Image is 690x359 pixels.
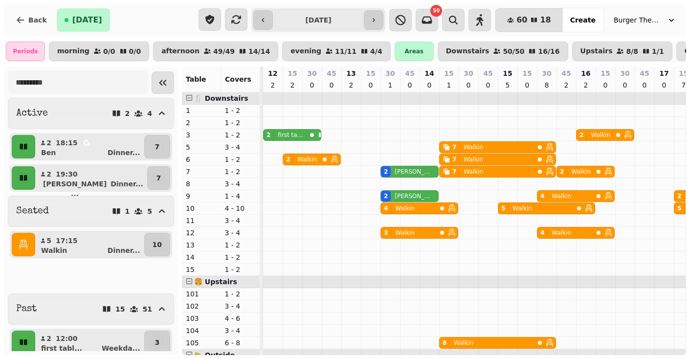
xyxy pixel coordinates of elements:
div: 2 [286,156,290,163]
p: 49 / 49 [213,48,235,55]
p: 6 - 8 [225,338,256,348]
p: 15 [601,68,610,78]
p: 11 [186,216,217,225]
p: 15 [366,68,375,78]
p: 7 [155,142,159,152]
div: 2 [267,131,270,139]
p: 2 [125,110,130,117]
p: Weekda ... [102,343,140,353]
p: 0 [328,80,335,90]
p: 10 [153,240,162,249]
p: 105 [186,338,217,348]
p: Walkin [464,168,483,176]
p: first tabl... [41,343,82,353]
p: Walkin [464,156,483,163]
p: [PERSON_NAME] [PERSON_NAME] [395,192,431,200]
div: 8 [443,339,446,347]
p: 11 / 11 [335,48,356,55]
button: Burger Theory [608,11,682,29]
p: 15 [115,306,125,313]
p: 1 / 1 [652,48,664,55]
p: 14 [424,68,434,78]
p: 3 - 4 [225,179,256,189]
p: 11 [386,80,394,100]
p: Walkin [464,143,483,151]
p: [PERSON_NAME] ... [41,179,109,199]
p: 19:30 [56,169,78,179]
button: Downstairs50/5016/16 [438,42,568,61]
p: 1 - 2 [225,289,256,299]
p: 2 [347,80,355,90]
p: 15 [522,68,532,78]
p: 1 - 2 [225,155,256,164]
p: Walkin [571,168,591,176]
span: 🏡 Outside [194,351,235,359]
p: 15 [679,68,688,78]
button: 219:30[PERSON_NAME] ...Dinner... [37,166,145,190]
p: [PERSON_NAME] [PERSON_NAME] [395,168,431,176]
div: 2 [560,168,564,176]
span: 🍔 Upstairs [194,278,237,286]
button: 10 [144,233,170,256]
p: 1 - 2 [225,240,256,250]
p: 1 - 2 [225,106,256,115]
p: 15 [445,80,453,100]
p: 7 [186,167,217,177]
p: 103 [186,314,217,323]
p: 1 - 2 [225,118,256,128]
p: 0 [523,80,531,90]
p: 12 [268,68,277,78]
div: 2 [677,192,681,200]
p: 2 [46,334,52,343]
h2: Seated [16,204,49,218]
button: 212:00first tabl...Weekda... [37,331,142,354]
p: 1 - 2 [225,252,256,262]
p: 45 [561,68,571,78]
p: 5 [186,142,217,152]
div: 2 [384,192,388,200]
p: 9 [186,191,217,201]
span: 🍴 Downstairs [194,94,248,102]
p: 4 - 6 [225,314,256,323]
p: 12 [186,228,217,238]
p: 51 [143,306,152,313]
p: Dinner ... [111,179,143,189]
div: 7 [452,143,456,151]
p: morning [57,47,89,55]
div: 7 [452,156,456,163]
p: 15 [444,68,453,78]
p: 14 / 14 [248,48,270,55]
p: 104 [186,326,217,336]
p: 5 [147,208,152,215]
p: 0 [406,80,414,90]
p: 30 [385,68,395,78]
p: afternoon [161,47,200,55]
div: 3 [384,229,388,237]
div: 4 [540,229,544,237]
p: 17 [659,68,668,78]
button: morning0/00/0 [49,42,149,61]
p: 2 [289,80,296,90]
span: Create [570,17,596,23]
button: Upstairs8/81/1 [572,42,672,61]
p: 13 [186,240,217,250]
span: Covers [225,75,251,83]
p: 7 [156,173,161,183]
p: 0 [621,80,629,90]
button: Back [8,8,55,32]
p: 1 - 2 [225,265,256,274]
span: 18 [540,16,551,24]
p: 0 [660,80,668,90]
p: 17:15 [56,236,78,246]
p: 0 / 0 [129,48,141,55]
p: 102 [186,301,217,311]
p: 2 [46,169,52,179]
button: evening11/114/4 [282,42,391,61]
p: 0 / 0 [103,48,115,55]
p: 45 [405,68,414,78]
h2: Active [16,107,48,120]
button: [DATE] [57,8,110,32]
button: Active24 [8,98,174,129]
div: Areas [395,42,434,61]
p: Walkin [297,156,317,163]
